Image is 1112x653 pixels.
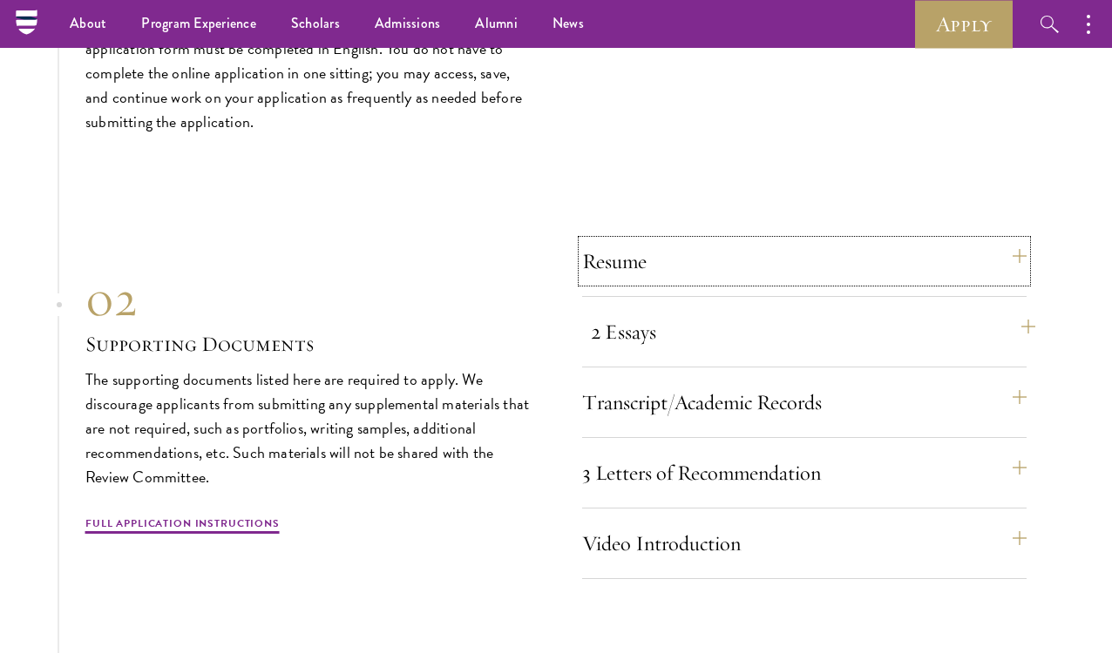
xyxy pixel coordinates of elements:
[85,515,280,536] a: Full Application Instructions
[85,268,530,329] div: 02
[591,311,1035,353] button: 2 Essays
[85,329,530,359] h3: Supporting Documents
[582,240,1027,282] button: Resume
[582,381,1027,423] button: Transcript/Academic Records
[85,367,530,489] p: The supporting documents listed here are required to apply. We discourage applicants from submitt...
[582,522,1027,564] button: Video Introduction
[582,452,1027,494] button: 3 Letters of Recommendation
